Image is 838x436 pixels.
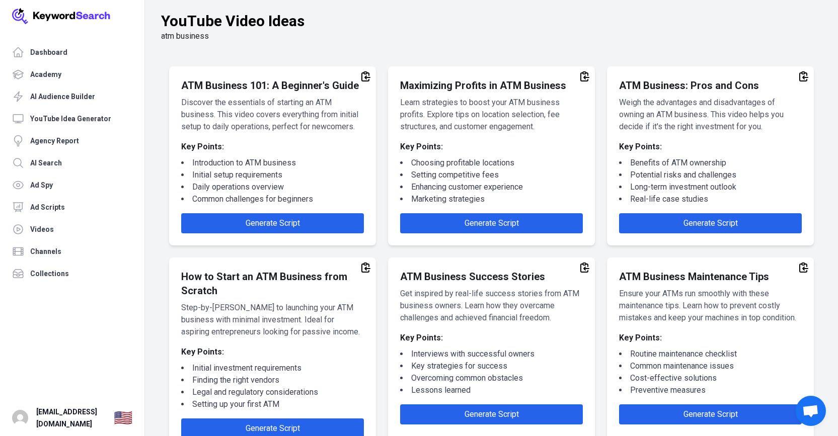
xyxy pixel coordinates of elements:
[619,213,802,233] button: Generate Script
[181,302,364,338] p: Step-by-[PERSON_NAME] to launching your ATM business with minimal investment. Ideal for aspiring ...
[8,153,136,173] a: AI Search
[400,404,583,424] button: Generate Script
[8,241,136,261] a: Channels
[8,131,136,151] a: Agency Report
[181,181,364,193] li: Daily operations overview
[8,42,136,62] a: Dashboard
[400,141,583,153] h3: Key Points:
[181,97,364,133] p: Discover the essentials of starting an ATM business. This video covers everything from initial se...
[181,346,364,358] h3: Key Points:
[8,64,136,84] a: Academy
[181,78,364,93] h2: ATM Business 101: A Beginner's Guide
[400,97,583,133] p: Learn strategies to boost your ATM business profits. Explore tips on location selection, fee stru...
[619,384,802,396] li: Preventive measures
[400,169,583,181] li: Setting competitive fees
[181,193,364,205] li: Common challenges for beginners
[360,261,372,274] button: Copy to clipboard
[246,218,300,228] span: Generate Script
[400,213,583,233] button: Generate Script
[683,409,738,419] span: Generate Script
[579,70,591,82] button: Copy to clipboard
[8,109,136,129] a: YouTube Idea Generator
[12,410,28,426] img: Carey Buck
[114,409,132,427] div: 🇺🇸
[619,270,802,284] h2: ATM Business Maintenance Tips
[360,70,372,82] button: Copy to clipboard
[161,12,304,30] h1: YouTube Video Ideas
[181,362,364,374] li: Initial investment requirements
[400,270,583,284] h2: ATM Business Success Stories
[619,141,802,153] h3: Key Points:
[400,360,583,372] li: Key strategies for success
[8,86,136,107] a: AI Audience Builder
[8,197,136,217] a: Ad Scripts
[400,348,583,360] li: Interviews with successful owners
[145,12,838,42] div: atm business
[619,404,802,424] button: Generate Script
[400,332,583,344] h3: Key Points:
[619,181,802,193] li: Long-term investment outlook
[798,70,810,82] button: Copy to clipboard
[619,372,802,384] li: Cost-effective solutions
[400,181,583,193] li: Enhancing customer experience
[465,218,519,228] span: Generate Script
[181,141,364,153] h3: Key Points:
[400,157,583,169] li: Choosing profitable locations
[796,396,826,426] div: Open chat
[619,78,802,93] h2: ATM Business: Pros and Cons
[465,409,519,419] span: Generate Script
[114,408,132,428] button: 🇺🇸
[619,193,802,205] li: Real-life case studies
[619,169,802,181] li: Potential risks and challenges
[8,219,136,239] a: Videos
[181,270,364,298] h2: How to Start an ATM Business from Scratch
[181,398,364,410] li: Setting up your first ATM
[400,372,583,384] li: Overcoming common obstacles
[619,332,802,344] h3: Key Points:
[619,360,802,372] li: Common maintenance issues
[12,410,28,426] button: Open user button
[400,78,583,93] h2: Maximizing Profits in ATM Business
[400,384,583,396] li: Lessons learned
[400,193,583,205] li: Marketing strategies
[12,8,111,24] img: Your Company
[181,386,364,398] li: Legal and regulatory considerations
[619,348,802,360] li: Routine maintenance checklist
[181,169,364,181] li: Initial setup requirements
[36,406,106,430] span: [EMAIL_ADDRESS][DOMAIN_NAME]
[181,213,364,233] button: Generate Script
[8,175,136,195] a: Ad Spy
[619,288,802,324] p: Ensure your ATMs run smoothly with these maintenance tips. Learn how to prevent costly mistakes a...
[246,423,300,433] span: Generate Script
[400,288,583,324] p: Get inspired by real-life success stories from ATM business owners. Learn how they overcame chall...
[8,264,136,284] a: Collections
[181,374,364,386] li: Finding the right vendors
[579,261,591,274] button: Copy to clipboard
[619,97,802,133] p: Weigh the advantages and disadvantages of owning an ATM business. This video helps you decide if ...
[181,157,364,169] li: Introduction to ATM business
[619,157,802,169] li: Benefits of ATM ownership
[683,218,738,228] span: Generate Script
[798,261,810,274] button: Copy to clipboard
